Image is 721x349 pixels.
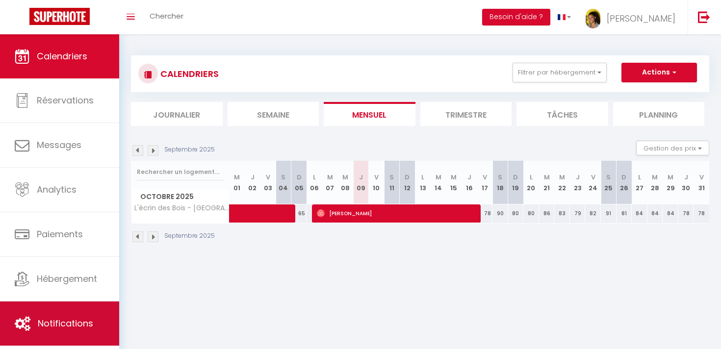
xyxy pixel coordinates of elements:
[342,173,348,182] abbr: M
[694,161,709,204] th: 31
[322,161,338,204] th: 07
[37,94,94,106] span: Réservations
[539,161,555,204] th: 21
[400,161,415,204] th: 12
[585,161,601,204] th: 24
[436,173,441,182] abbr: M
[663,161,678,204] th: 29
[601,204,617,223] div: 91
[492,161,508,204] th: 18
[37,228,83,240] span: Paiements
[164,231,215,241] p: Septembre 2025
[516,102,608,126] li: Tâches
[498,173,502,182] abbr: S
[389,173,394,182] abbr: S
[384,161,400,204] th: 11
[513,63,607,82] button: Filtrer par hébergement
[483,173,487,182] abbr: V
[621,173,626,182] abbr: D
[297,173,302,182] abbr: D
[554,204,570,223] div: 83
[369,161,385,204] th: 10
[684,173,688,182] abbr: J
[337,161,353,204] th: 08
[668,173,673,182] abbr: M
[482,9,550,25] button: Besoin d'aide ?
[37,273,97,285] span: Hébergement
[632,161,647,204] th: 27
[133,204,231,212] span: L'écrin des Bois - [GEOGRAPHIC_DATA] (60)
[613,102,705,126] li: Planning
[421,173,424,182] abbr: L
[353,161,369,204] th: 09
[131,190,229,204] span: Octobre 2025
[245,161,260,204] th: 02
[137,163,224,181] input: Rechercher un logement...
[451,173,457,182] abbr: M
[307,161,322,204] th: 06
[570,161,586,204] th: 23
[492,204,508,223] div: 90
[539,204,555,223] div: 86
[313,173,316,182] abbr: L
[699,173,704,182] abbr: V
[462,161,477,204] th: 16
[607,12,675,25] span: [PERSON_NAME]
[38,317,93,329] span: Notifications
[591,173,595,182] abbr: V
[446,161,462,204] th: 15
[420,102,512,126] li: Trimestre
[281,173,285,182] abbr: S
[647,161,663,204] th: 28
[260,161,276,204] th: 03
[638,173,641,182] abbr: L
[230,161,245,204] th: 01
[632,204,647,223] div: 84
[621,63,697,82] button: Actions
[29,8,90,25] img: Super Booking
[508,204,524,223] div: 80
[636,141,709,155] button: Gestion des prix
[585,204,601,223] div: 82
[678,204,694,223] div: 78
[559,173,565,182] abbr: M
[477,161,493,204] th: 17
[266,173,270,182] abbr: V
[234,173,240,182] abbr: M
[324,102,415,126] li: Mensuel
[37,139,81,151] span: Messages
[617,204,632,223] div: 81
[317,204,479,223] span: [PERSON_NAME]
[544,173,550,182] abbr: M
[663,204,678,223] div: 84
[554,161,570,204] th: 22
[374,173,379,182] abbr: V
[698,11,710,23] img: logout
[359,173,363,182] abbr: J
[276,161,291,204] th: 04
[523,204,539,223] div: 80
[570,204,586,223] div: 79
[586,9,600,28] img: ...
[647,204,663,223] div: 84
[617,161,632,204] th: 26
[131,102,223,126] li: Journalier
[601,161,617,204] th: 25
[513,173,518,182] abbr: D
[164,145,215,154] p: Septembre 2025
[158,63,219,85] h3: CALENDRIERS
[150,11,183,21] span: Chercher
[523,161,539,204] th: 20
[37,183,77,196] span: Analytics
[327,173,333,182] abbr: M
[477,204,493,223] div: 78
[467,173,471,182] abbr: J
[606,173,611,182] abbr: S
[508,161,524,204] th: 19
[228,102,319,126] li: Semaine
[291,161,307,204] th: 05
[576,173,580,182] abbr: J
[431,161,446,204] th: 14
[415,161,431,204] th: 13
[678,161,694,204] th: 30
